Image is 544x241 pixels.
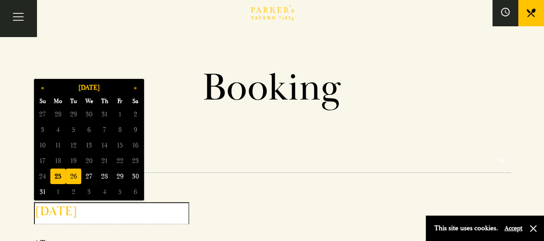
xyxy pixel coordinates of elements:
span: 9 [128,122,143,138]
span: 23 [128,153,143,169]
span: 26 [66,169,81,184]
span: 27 [81,169,97,184]
span: 13 [81,138,97,153]
span: 27 [35,106,50,122]
span: Sa [128,96,143,106]
p: This site uses cookies. [434,222,498,235]
span: 28 [97,169,112,184]
span: 21 [97,153,112,169]
span: 6 [128,184,143,200]
span: 3 [35,122,50,138]
span: 20 [81,153,97,169]
span: 10 [35,138,50,153]
span: We [81,96,97,106]
span: 24 [35,169,50,184]
button: » [128,80,143,95]
span: 1 [112,106,128,122]
span: 4 [50,122,66,138]
span: Th [97,96,112,106]
span: 22 [112,153,128,169]
span: 31 [35,184,50,200]
span: 25 [50,169,66,184]
span: 2 [66,184,81,200]
span: 30 [128,169,143,184]
span: 7 [97,122,112,138]
span: Fr [112,96,128,106]
span: 28 [50,106,66,122]
span: 30 [81,106,97,122]
span: 5 [66,122,81,138]
span: 1 [50,184,66,200]
button: « [35,80,50,95]
span: 15 [112,138,128,153]
span: Su [35,96,50,106]
span: 16 [128,138,143,153]
span: 11 [50,138,66,153]
span: 19 [66,153,81,169]
span: 29 [66,106,81,122]
span: 31 [97,106,112,122]
span: 6 [81,122,97,138]
h1: Booking [27,65,517,111]
button: Close and accept [529,224,538,233]
button: [DATE] [50,80,128,95]
span: 29 [112,169,128,184]
span: 4 [97,184,112,200]
span: 5 [112,184,128,200]
span: Mo [50,96,66,106]
span: 14 [97,138,112,153]
span: Tu [66,96,81,106]
span: 12 [66,138,81,153]
span: 18 [50,153,66,169]
span: 3 [81,184,97,200]
span: 17 [35,153,50,169]
span: 2 [128,106,143,122]
button: Accept [504,224,522,232]
span: 8 [112,122,128,138]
